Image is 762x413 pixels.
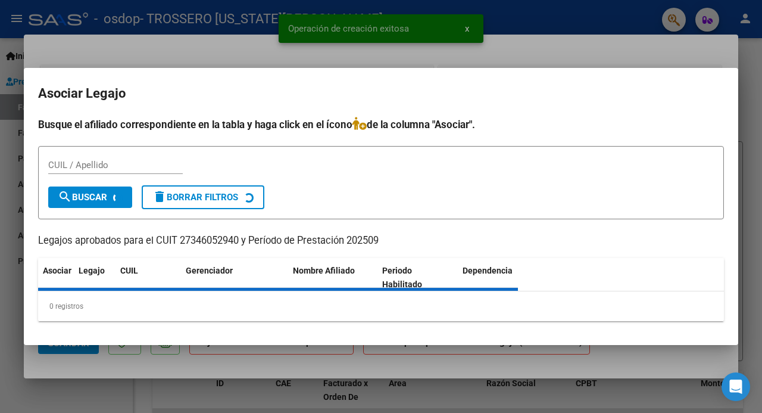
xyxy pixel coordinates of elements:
[58,190,72,204] mat-icon: search
[293,266,355,275] span: Nombre Afiliado
[152,190,167,204] mat-icon: delete
[458,258,547,297] datatable-header-cell: Dependencia
[38,117,724,132] h4: Busque el afiliado correspondiente en la tabla y haga click en el ícono de la columna "Asociar".
[48,187,132,208] button: Buscar
[186,266,233,275] span: Gerenciador
[38,234,724,249] p: Legajos aprobados para el CUIT 27346052940 y Período de Prestación 202509
[377,258,458,297] datatable-header-cell: Periodo Habilitado
[38,291,724,321] div: 0 registros
[288,258,377,297] datatable-header-cell: Nombre Afiliado
[722,372,750,401] div: Open Intercom Messenger
[181,258,288,297] datatable-header-cell: Gerenciador
[152,192,238,203] span: Borrar Filtros
[79,266,105,275] span: Legajo
[142,185,264,209] button: Borrar Filtros
[382,266,422,289] span: Periodo Habilitado
[38,258,74,297] datatable-header-cell: Asociar
[463,266,513,275] span: Dependencia
[58,192,107,203] span: Buscar
[43,266,71,275] span: Asociar
[38,82,724,105] h2: Asociar Legajo
[120,266,138,275] span: CUIL
[115,258,181,297] datatable-header-cell: CUIL
[74,258,115,297] datatable-header-cell: Legajo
